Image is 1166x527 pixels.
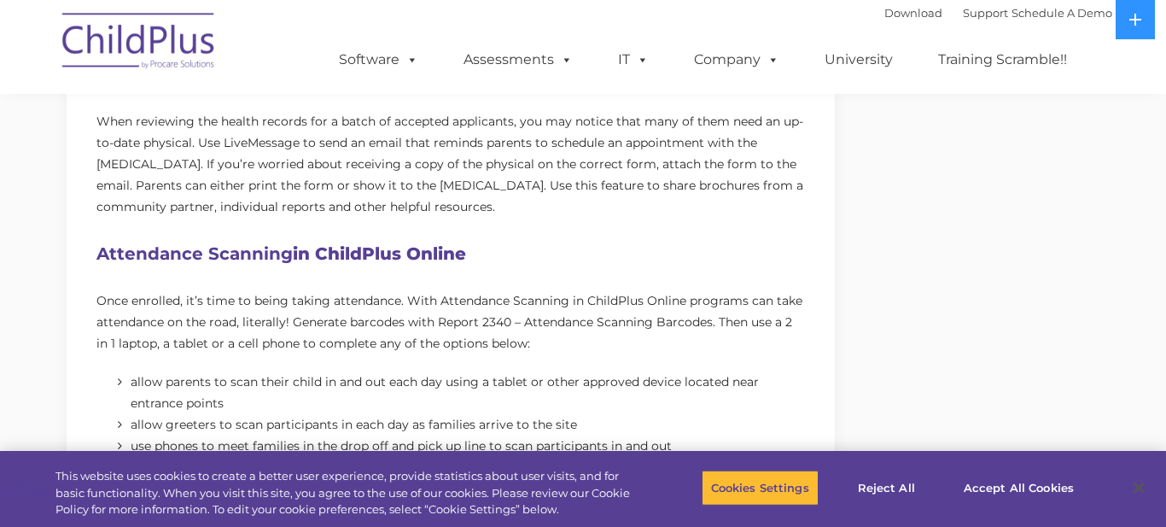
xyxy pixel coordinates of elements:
button: Accept All Cookies [954,470,1083,506]
img: ChildPlus by Procare Solutions [54,1,224,86]
a: Support [963,6,1008,20]
a: Training Scramble!! [921,43,1084,77]
button: Close [1120,469,1157,507]
p: Once enrolled, it’s time to being taking attendance. With Attendance Scanning in ChildPlus Online... [96,290,805,354]
a: University [807,43,910,77]
a: IT [601,43,666,77]
h2: in ChildPlus Online [96,239,805,269]
a: Company [677,43,796,77]
strong: Attendance Scanning [96,243,293,264]
a: Assessments [446,43,590,77]
button: Cookies Settings [702,470,819,506]
li: allow greeters to scan participants in each day as families arrive to the site [131,414,805,436]
p: When reviewing the health records for a batch of accepted applicants, you may notice that many of... [96,111,805,218]
button: Reject All [833,470,940,506]
li: allow parents to scan their child in and out each day using a tablet or other approved device loc... [131,372,805,414]
li: use phones to meet families in the drop off and pick up line to scan participants in and out [131,436,805,457]
a: Software [322,43,435,77]
a: Download [884,6,942,20]
font: | [884,6,1112,20]
a: Schedule A Demo [1012,6,1112,20]
div: This website uses cookies to create a better user experience, provide statistics about user visit... [55,468,641,518]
